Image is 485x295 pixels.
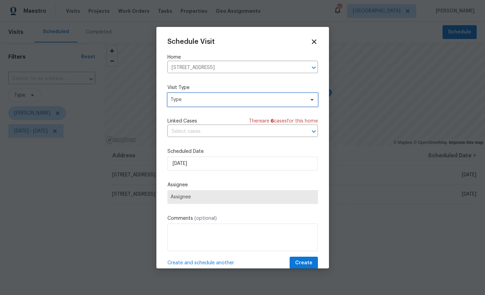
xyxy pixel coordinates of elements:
span: Schedule Visit [167,38,215,45]
span: Type [171,96,305,103]
span: (optional) [194,216,217,221]
label: Comments [167,215,318,222]
span: Linked Cases [167,118,197,125]
button: Open [309,127,319,136]
span: Create [295,259,312,267]
label: Scheduled Date [167,148,318,155]
button: Open [309,63,319,72]
input: Enter in an address [167,62,299,73]
span: Assignee [171,194,315,200]
input: Select cases [167,126,299,137]
label: Visit Type [167,84,318,91]
input: M/D/YYYY [167,157,318,170]
span: Close [310,38,318,46]
label: Assignee [167,181,318,188]
span: 6 [271,119,274,124]
label: Home [167,54,318,61]
button: Create [290,257,318,269]
span: There are case s for this home [249,118,318,125]
span: Create and schedule another [167,259,234,266]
